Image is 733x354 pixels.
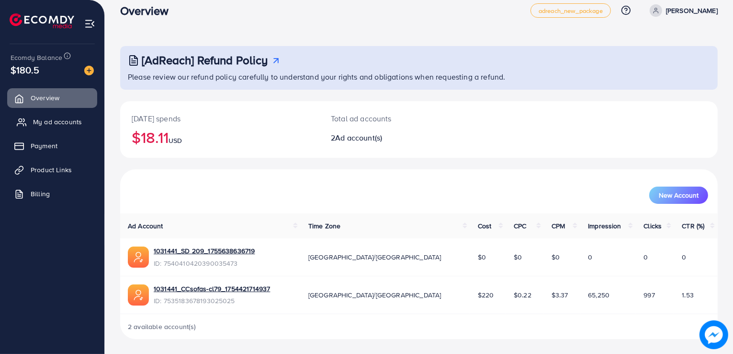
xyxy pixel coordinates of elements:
a: Product Links [7,160,97,179]
span: Billing [31,189,50,199]
span: CPM [552,221,565,231]
button: New Account [649,187,708,204]
span: Ad account(s) [335,132,382,143]
span: Overview [31,93,59,103]
span: My ad accounts [33,117,82,127]
a: 1031441_CCsofas-cl79_1754421714937 [154,284,270,294]
img: ic-ads-acc.e4c84228.svg [128,247,149,268]
img: image [84,66,94,75]
span: 997 [643,290,654,300]
span: Ad Account [128,221,163,231]
span: $0 [514,252,522,262]
span: adreach_new_package [539,8,603,14]
span: Time Zone [308,221,340,231]
span: Cost [478,221,492,231]
span: ID: 7540410420390035473 [154,259,255,268]
span: $220 [478,290,494,300]
img: ic-ads-acc.e4c84228.svg [128,284,149,306]
span: 1.53 [682,290,694,300]
span: $3.37 [552,290,568,300]
p: [PERSON_NAME] [666,5,718,16]
a: My ad accounts [7,112,97,131]
img: logo [10,13,74,28]
span: $0 [478,252,486,262]
span: $0 [552,252,560,262]
p: Please review our refund policy carefully to understand your rights and obligations when requesti... [128,71,712,83]
a: 1031441_SD 209_1755638636719 [154,246,255,256]
span: USD [169,136,182,145]
span: Clicks [643,221,662,231]
span: Ecomdy Balance [11,53,62,62]
span: CPC [514,221,526,231]
a: Billing [7,184,97,203]
span: Product Links [31,165,72,175]
span: 2 available account(s) [128,322,196,331]
span: [GEOGRAPHIC_DATA]/[GEOGRAPHIC_DATA] [308,252,441,262]
span: $180.5 [11,63,39,77]
a: Payment [7,136,97,155]
span: ID: 7535183678193025025 [154,296,270,306]
h3: Overview [120,4,176,18]
h3: [AdReach] Refund Policy [142,53,268,67]
a: adreach_new_package [530,3,611,18]
a: Overview [7,88,97,107]
span: [GEOGRAPHIC_DATA]/[GEOGRAPHIC_DATA] [308,290,441,300]
img: image [700,321,727,348]
span: 0 [588,252,592,262]
h2: $18.11 [132,128,308,146]
span: $0.22 [514,290,531,300]
span: Impression [588,221,621,231]
span: 0 [643,252,648,262]
span: 0 [682,252,686,262]
p: Total ad accounts [331,113,457,124]
p: [DATE] spends [132,113,308,124]
span: CTR (%) [682,221,704,231]
span: New Account [659,192,699,199]
img: menu [84,18,95,29]
a: [PERSON_NAME] [646,4,718,17]
span: Payment [31,141,57,151]
span: 65,250 [588,290,609,300]
h2: 2 [331,133,457,142]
